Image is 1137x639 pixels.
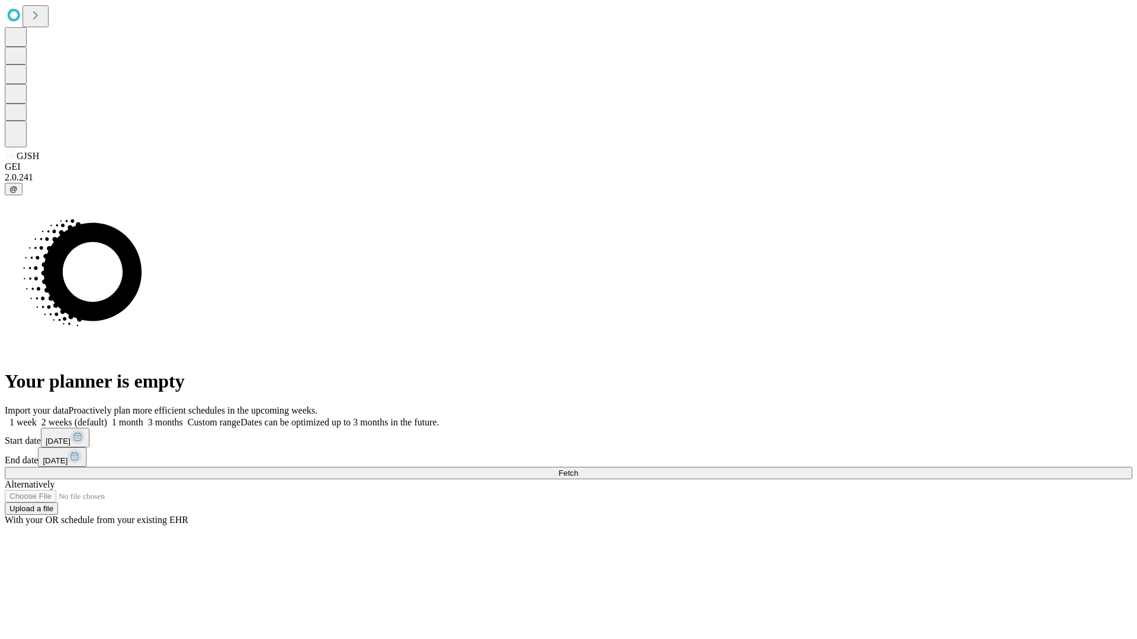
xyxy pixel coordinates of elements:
div: 2.0.241 [5,172,1132,183]
span: [DATE] [43,456,68,465]
h1: Your planner is empty [5,370,1132,392]
span: 2 weeks (default) [41,417,107,427]
span: Dates can be optimized up to 3 months in the future. [240,417,439,427]
span: [DATE] [46,437,70,446]
span: Alternatively [5,479,54,489]
span: With your OR schedule from your existing EHR [5,515,188,525]
div: GEI [5,162,1132,172]
div: End date [5,447,1132,467]
button: [DATE] [41,428,89,447]
span: 3 months [148,417,183,427]
div: Start date [5,428,1132,447]
button: [DATE] [38,447,86,467]
span: 1 month [112,417,143,427]
button: Fetch [5,467,1132,479]
button: @ [5,183,23,195]
span: 1 week [9,417,37,427]
span: @ [9,185,18,193]
span: GJSH [17,151,39,161]
span: Custom range [188,417,240,427]
span: Import your data [5,405,69,415]
button: Upload a file [5,502,58,515]
span: Proactively plan more efficient schedules in the upcoming weeks. [69,405,317,415]
span: Fetch [558,469,578,477]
